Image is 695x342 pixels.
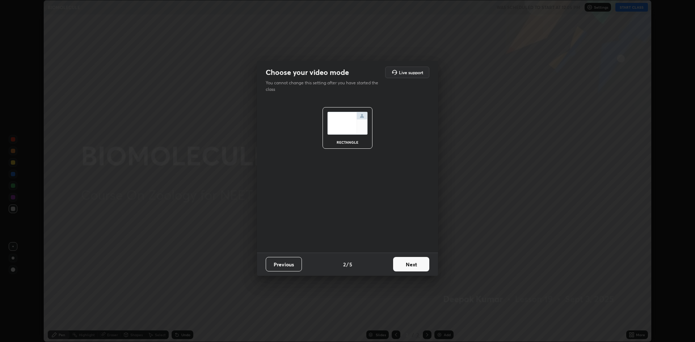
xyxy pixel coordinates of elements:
[343,261,346,268] h4: 2
[349,261,352,268] h4: 5
[393,257,429,271] button: Next
[333,140,362,144] div: rectangle
[266,257,302,271] button: Previous
[327,112,368,135] img: normalScreenIcon.ae25ed63.svg
[266,68,349,77] h2: Choose your video mode
[399,70,423,75] h5: Live support
[266,80,383,93] p: You cannot change this setting after you have started the class
[346,261,349,268] h4: /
